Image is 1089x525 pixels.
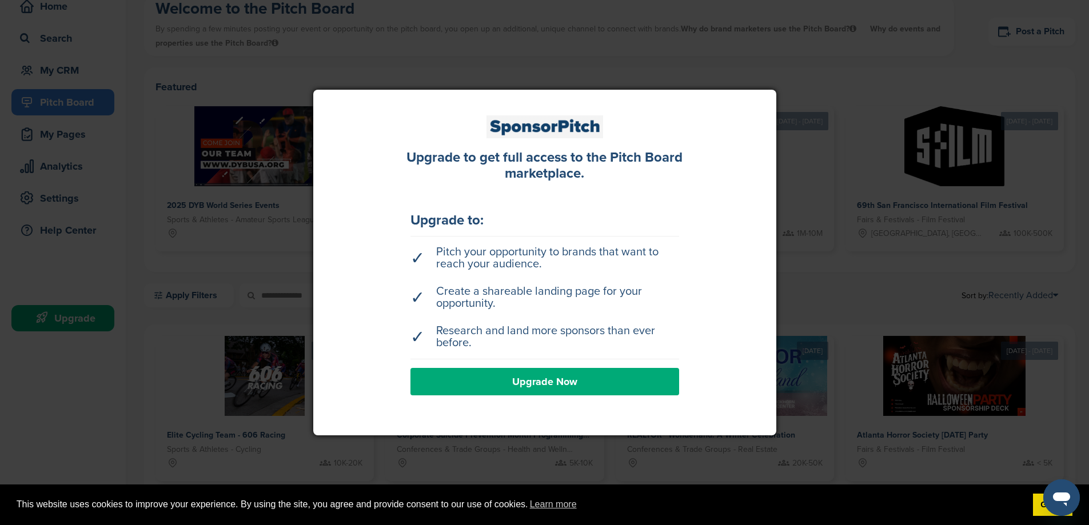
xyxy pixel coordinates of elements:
li: Pitch your opportunity to brands that want to reach your audience. [410,241,679,276]
li: Create a shareable landing page for your opportunity. [410,280,679,315]
a: Upgrade Now [410,368,679,395]
span: ✓ [410,253,425,264]
span: ✓ [410,292,425,304]
a: dismiss cookie message [1033,494,1072,516]
span: This website uses cookies to improve your experience. By using the site, you agree and provide co... [17,496,1024,513]
div: Upgrade to: [410,214,679,227]
li: Research and land more sponsors than ever before. [410,319,679,355]
span: ✓ [410,331,425,343]
a: Close [766,82,783,99]
iframe: Button to launch messaging window [1043,479,1080,516]
div: Upgrade to get full access to the Pitch Board marketplace. [393,150,696,183]
a: learn more about cookies [528,496,579,513]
